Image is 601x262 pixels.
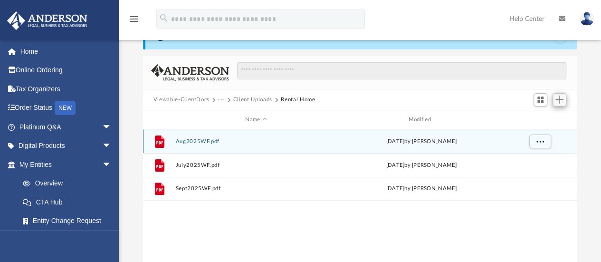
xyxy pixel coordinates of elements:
[175,186,336,192] button: Sept2025WF.pdf
[4,11,90,30] img: Anderson Advisors Platinum Portal
[147,116,171,124] div: id
[7,155,126,174] a: My Entitiesarrow_drop_down
[506,116,572,124] div: id
[159,13,169,23] i: search
[175,162,336,168] button: July2025WF.pdf
[7,136,126,155] a: Digital Productsarrow_drop_down
[128,13,140,25] i: menu
[580,12,594,26] img: User Pic
[233,96,272,104] button: Client Uploads
[13,174,126,193] a: Overview
[7,42,126,61] a: Home
[281,96,315,104] button: Rental Home
[341,137,502,146] div: [DATE] by [PERSON_NAME]
[102,117,121,137] span: arrow_drop_down
[7,117,126,136] a: Platinum Q&Aarrow_drop_down
[237,62,566,80] input: Search files and folders
[55,101,76,115] div: NEW
[341,184,502,193] div: [DATE] by [PERSON_NAME]
[175,116,336,124] div: Name
[341,116,502,124] div: Modified
[7,98,126,118] a: Order StatusNEW
[13,212,126,231] a: Entity Change Request
[13,193,126,212] a: CTA Hub
[128,18,140,25] a: menu
[218,96,224,104] button: ···
[102,155,121,175] span: arrow_drop_down
[7,61,126,80] a: Online Ordering
[153,96,210,104] button: Viewable-ClientDocs
[529,135,551,149] button: More options
[175,138,336,145] button: Aug2025WF.pdf
[7,79,126,98] a: Tax Organizers
[553,93,567,107] button: Add
[102,136,121,156] span: arrow_drop_down
[534,93,548,107] button: Switch to Grid View
[341,161,502,170] div: [DATE] by [PERSON_NAME]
